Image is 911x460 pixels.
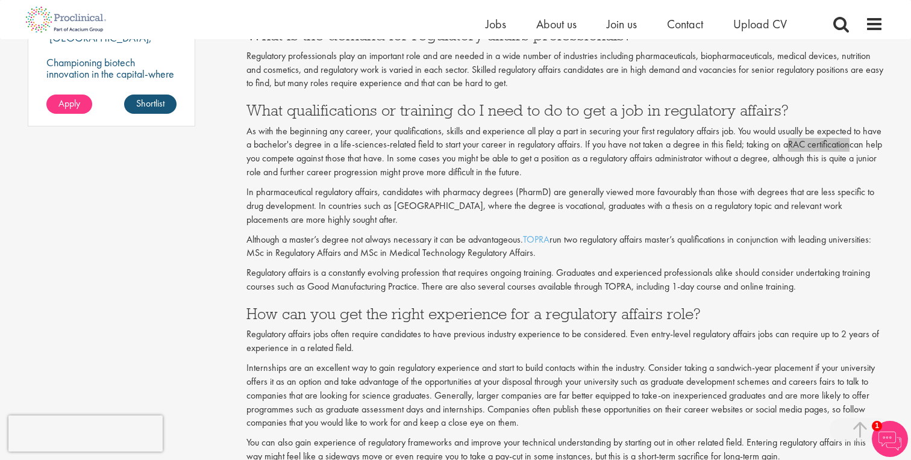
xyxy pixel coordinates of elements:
[667,16,703,32] a: Contact
[788,138,850,151] a: RAC certification
[246,49,884,91] p: Regulatory professionals play an important role and are needed in a wide number of industries inc...
[246,233,884,261] p: Although a master’s degree not always necessary it can be advantageous. run two regulatory affair...
[607,16,637,32] a: Join us
[124,95,177,114] a: Shortlist
[46,31,152,56] p: [GEOGRAPHIC_DATA], [GEOGRAPHIC_DATA]
[246,361,884,430] p: Internships are an excellent way to gain regulatory experience and start to build contacts within...
[246,27,884,43] h3: What is the demand for regulatory affairs professionals?
[246,328,884,355] p: Regulatory affairs jobs often require candidates to have previous industry experience to be consi...
[246,266,884,294] p: Regulatory affairs is a constantly evolving profession that requires ongoing training. Graduates ...
[872,421,882,431] span: 1
[46,95,92,114] a: Apply
[536,16,577,32] a: About us
[246,125,884,179] p: As with the beginning any career, your qualifications, skills and experience all play a part in s...
[872,421,908,457] img: Chatbot
[523,233,549,246] a: TOPRA
[486,16,506,32] a: Jobs
[58,97,80,110] span: Apply
[733,16,787,32] a: Upload CV
[246,185,884,227] p: In pharmaceutical regulatory affairs, candidates with pharmacy degrees (PharmD) are generally vie...
[46,57,177,114] p: Championing biotech innovation in the capital-where strategic account management meets scientific...
[246,102,884,118] h3: What qualifications or training do I need to do to get a job in regulatory affairs?
[246,306,884,322] h3: How can you get the right experience for a regulatory affairs role?
[8,415,163,452] iframe: reCAPTCHA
